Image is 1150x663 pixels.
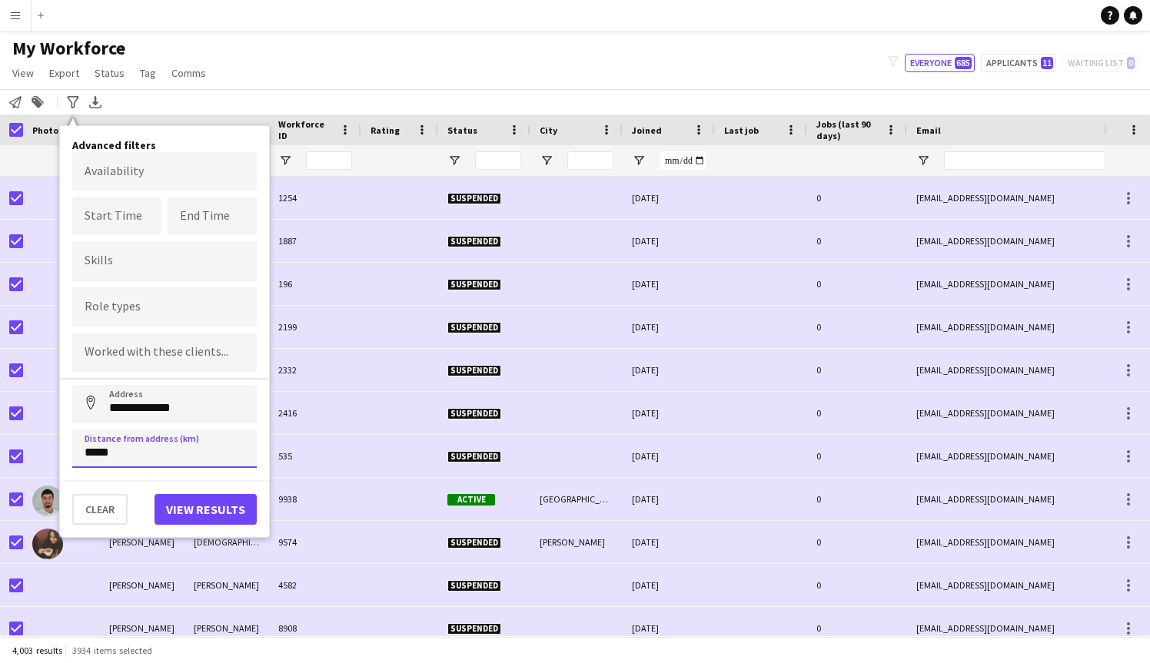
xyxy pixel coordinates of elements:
[447,279,501,290] span: Suspended
[447,124,477,136] span: Status
[807,607,907,649] div: 0
[530,521,623,563] div: [PERSON_NAME]
[269,478,361,520] div: 9938
[905,54,975,72] button: Everyone685
[447,408,501,419] span: Suspended
[371,124,400,136] span: Rating
[447,451,501,462] span: Suspended
[623,478,715,520] div: [DATE]
[306,151,352,170] input: Workforce ID Filter Input
[28,93,47,111] app-action-btn: Add to tag
[269,435,361,477] div: 535
[165,63,212,83] a: Comms
[43,63,85,83] a: Export
[955,57,972,69] span: 685
[623,220,715,262] div: [DATE]
[100,607,184,649] div: [PERSON_NAME]
[623,607,715,649] div: [DATE]
[85,300,244,314] input: Type to search role types...
[807,435,907,477] div: 0
[475,151,521,170] input: Status Filter Input
[447,537,501,549] span: Suspended
[278,154,292,167] button: Open Filter Menu
[916,124,941,136] span: Email
[134,63,162,83] a: Tag
[278,118,334,141] span: Workforce ID
[269,564,361,606] div: 4582
[171,66,206,80] span: Comms
[85,254,244,268] input: Type to search skills...
[72,138,257,152] h4: Advanced filters
[184,521,269,563] div: [DEMOGRAPHIC_DATA]
[807,564,907,606] div: 0
[269,177,361,219] div: 1254
[623,306,715,348] div: [DATE]
[6,63,40,83] a: View
[623,435,715,477] div: [DATE]
[540,124,557,136] span: City
[32,486,63,516] img: aadam tarabe
[32,529,63,559] img: Aakriti Jain
[155,494,257,525] button: View results
[623,177,715,219] div: [DATE]
[807,349,907,391] div: 0
[12,66,34,80] span: View
[632,124,662,136] span: Joined
[72,494,128,525] button: Clear
[623,564,715,606] div: [DATE]
[140,66,156,80] span: Tag
[194,124,239,136] span: Last Name
[269,392,361,434] div: 2416
[269,521,361,563] div: 9574
[447,580,501,592] span: Suspended
[981,54,1056,72] button: Applicants11
[100,564,184,606] div: [PERSON_NAME]
[540,154,553,167] button: Open Filter Menu
[807,392,907,434] div: 0
[660,151,706,170] input: Joined Filter Input
[72,645,152,656] span: 3934 items selected
[269,607,361,649] div: 8908
[269,220,361,262] div: 1887
[632,154,646,167] button: Open Filter Menu
[86,93,105,111] app-action-btn: Export XLSX
[807,306,907,348] div: 0
[12,37,125,60] span: My Workforce
[916,154,930,167] button: Open Filter Menu
[807,220,907,262] div: 0
[447,494,495,506] span: Active
[623,349,715,391] div: [DATE]
[184,564,269,606] div: [PERSON_NAME]
[100,521,184,563] div: [PERSON_NAME]
[447,623,501,635] span: Suspended
[447,193,501,204] span: Suspended
[6,93,25,111] app-action-btn: Notify workforce
[64,93,82,111] app-action-btn: Advanced filters
[447,365,501,376] span: Suspended
[623,521,715,563] div: [DATE]
[269,306,361,348] div: 2199
[807,177,907,219] div: 0
[807,521,907,563] div: 0
[447,154,461,167] button: Open Filter Menu
[269,349,361,391] div: 2332
[816,118,879,141] span: Jobs (last 90 days)
[184,607,269,649] div: [PERSON_NAME]
[623,392,715,434] div: [DATE]
[49,66,79,80] span: Export
[807,478,907,520] div: 0
[447,322,501,333] span: Suspended
[447,236,501,247] span: Suspended
[95,66,125,80] span: Status
[567,151,613,170] input: City Filter Input
[530,478,623,520] div: [GEOGRAPHIC_DATA]
[88,63,131,83] a: Status
[1041,57,1053,69] span: 11
[85,346,244,360] input: Type to search clients...
[269,263,361,305] div: 196
[623,263,715,305] div: [DATE]
[109,124,156,136] span: First Name
[724,124,759,136] span: Last job
[32,124,58,136] span: Photo
[807,263,907,305] div: 0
